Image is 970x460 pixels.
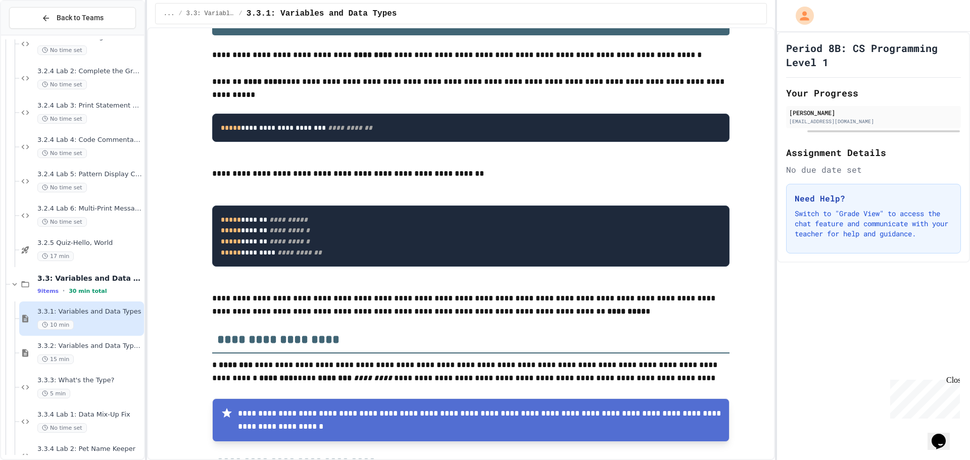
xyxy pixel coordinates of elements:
[37,80,87,89] span: No time set
[886,376,960,419] iframe: chat widget
[786,145,961,160] h2: Assignment Details
[37,45,87,55] span: No time set
[37,423,87,433] span: No time set
[37,445,142,453] span: 3.3.4 Lab 2: Pet Name Keeper
[928,420,960,450] iframe: chat widget
[4,4,70,64] div: Chat with us now!Close
[37,308,142,316] span: 3.3.1: Variables and Data Types
[247,8,397,20] span: 3.3.1: Variables and Data Types
[37,170,142,179] span: 3.2.4 Lab 5: Pattern Display Challenge
[37,136,142,144] span: 3.2.4 Lab 4: Code Commentary Creator
[37,389,70,398] span: 5 min
[795,209,952,239] p: Switch to "Grade View" to access the chat feature and communicate with your teacher for help and ...
[186,10,235,18] span: 3.3: Variables and Data Types
[37,205,142,213] span: 3.2.4 Lab 6: Multi-Print Message
[37,217,87,227] span: No time set
[37,342,142,350] span: 3.3.2: Variables and Data Types - Review
[9,7,136,29] button: Back to Teams
[37,239,142,247] span: 3.2.5 Quiz-Hello, World
[785,4,816,27] div: My Account
[37,376,142,385] span: 3.3.3: What's the Type?
[37,101,142,110] span: 3.2.4 Lab 3: Print Statement Repair
[786,164,961,176] div: No due date set
[786,86,961,100] h2: Your Progress
[37,288,59,294] span: 9 items
[789,118,958,125] div: [EMAIL_ADDRESS][DOMAIN_NAME]
[795,192,952,205] h3: Need Help?
[37,274,142,283] span: 3.3: Variables and Data Types
[69,288,107,294] span: 30 min total
[37,114,87,124] span: No time set
[178,10,182,18] span: /
[57,13,104,23] span: Back to Teams
[37,148,87,158] span: No time set
[164,10,175,18] span: ...
[63,287,65,295] span: •
[37,411,142,419] span: 3.3.4 Lab 1: Data Mix-Up Fix
[37,251,74,261] span: 17 min
[37,67,142,76] span: 3.2.4 Lab 2: Complete the Greeting
[37,183,87,192] span: No time set
[239,10,243,18] span: /
[786,41,961,69] h1: Period 8B: CS Programming Level 1
[37,354,74,364] span: 15 min
[789,108,958,117] div: [PERSON_NAME]
[37,320,74,330] span: 10 min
